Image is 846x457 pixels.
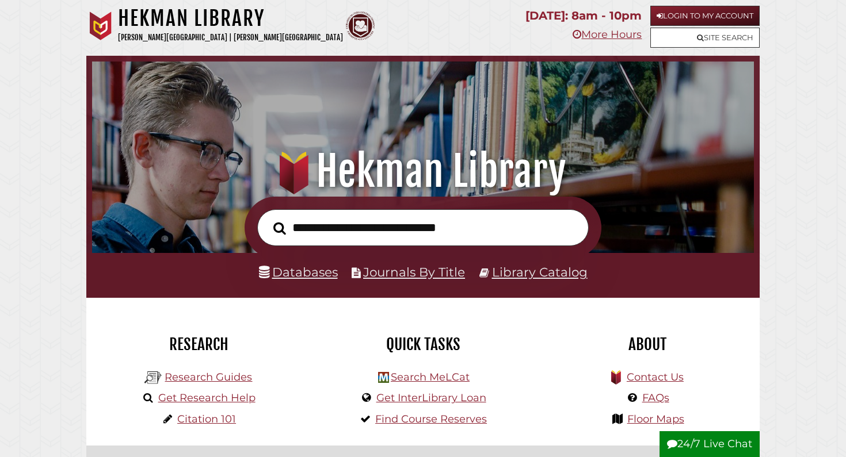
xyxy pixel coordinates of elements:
a: Databases [259,264,338,279]
p: [DATE]: 8am - 10pm [525,6,642,26]
a: Get Research Help [158,391,256,404]
img: Calvin University [86,11,115,40]
a: Research Guides [165,371,252,383]
a: Find Course Reserves [375,413,487,425]
a: More Hours [573,28,642,41]
a: Contact Us [627,371,684,383]
a: Floor Maps [627,413,684,425]
a: Journals By Title [363,264,465,279]
a: Search MeLCat [391,371,470,383]
img: Hekman Library Logo [378,372,389,383]
a: Get InterLibrary Loan [376,391,486,404]
h2: About [544,335,751,354]
p: [PERSON_NAME][GEOGRAPHIC_DATA] | [PERSON_NAME][GEOGRAPHIC_DATA] [118,31,343,44]
img: Calvin Theological Seminary [346,11,375,40]
a: Site Search [650,28,760,48]
a: Login to My Account [650,6,760,26]
h1: Hekman Library [105,146,741,197]
i: Search [273,221,286,235]
h2: Research [95,335,302,354]
a: FAQs [642,391,669,404]
h1: Hekman Library [118,6,343,31]
h2: Quick Tasks [319,335,527,354]
a: Citation 101 [177,413,236,425]
a: Library Catalog [492,264,588,279]
button: Search [268,218,292,238]
img: Hekman Library Logo [144,369,162,386]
